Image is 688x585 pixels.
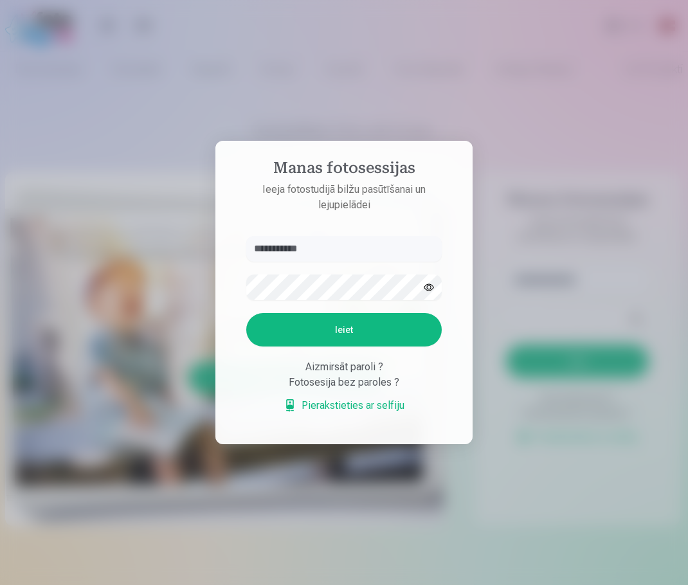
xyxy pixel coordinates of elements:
div: Fotosesija bez paroles ? [246,375,442,390]
a: Pierakstieties ar selfiju [284,398,404,413]
button: Ieiet [246,313,442,346]
div: Aizmirsāt paroli ? [246,359,442,375]
h4: Manas fotosessijas [233,159,455,182]
p: Ieeja fotostudijā bilžu pasūtīšanai un lejupielādei [233,182,455,213]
